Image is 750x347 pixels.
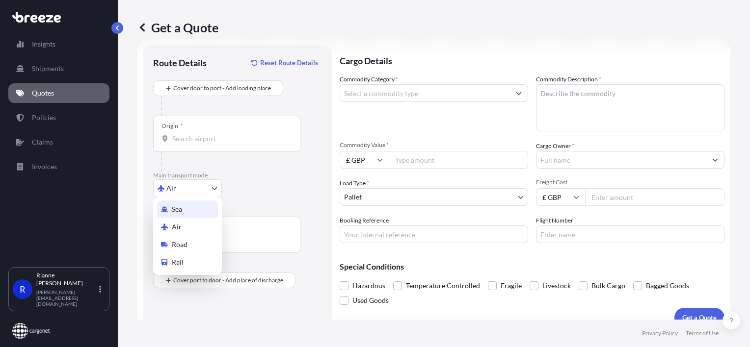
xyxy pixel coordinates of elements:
p: Invoices [32,162,57,172]
p: Rianne [PERSON_NAME] [36,272,97,287]
label: Commodity Description [536,74,601,84]
input: Destination [172,235,288,245]
p: Route Details [153,57,207,69]
p: Claims [32,137,53,147]
span: Fragile [501,278,522,293]
button: Show suggestions [706,151,724,169]
input: Type amount [389,151,528,169]
button: Cover door to port - Add loading place [153,80,283,96]
span: Hazardous [352,278,385,293]
p: Special Conditions [340,263,724,271]
button: Pallet [340,188,528,206]
span: Temperature Controlled [406,278,480,293]
a: Claims [8,132,109,152]
p: Cargo Details [340,45,724,74]
span: Cover door to port - Add loading place [173,83,271,93]
label: Booking Reference [340,216,389,225]
a: Invoices [8,157,109,176]
span: R [20,284,26,294]
input: Select a commodity type [340,84,510,102]
button: Cover port to door - Add place of discharge [153,273,295,288]
span: Air [172,222,182,232]
span: Livestock [542,278,571,293]
span: Pallet [344,192,362,202]
button: Reset Route Details [246,55,322,71]
input: Enter amount [585,188,724,206]
span: Bulk Cargo [591,278,625,293]
input: Enter name [536,225,724,243]
button: Show suggestions [510,84,528,102]
a: Policies [8,108,109,127]
span: Sea [172,204,182,214]
span: Rail [172,257,184,267]
p: [PERSON_NAME][EMAIL_ADDRESS][DOMAIN_NAME] [36,289,97,307]
span: Road [172,240,187,249]
label: Flight Number [536,216,573,225]
p: Shipments [32,64,64,74]
a: Privacy Policy [642,329,678,337]
span: Air [166,183,176,193]
p: Main transport mode [153,172,322,179]
p: Insights [32,39,55,49]
p: Reset Route Details [260,58,318,68]
button: Select transport [153,179,222,197]
a: Shipments [8,59,109,78]
p: Quotes [32,88,54,98]
div: Select transport [153,197,222,275]
a: Insights [8,34,109,54]
input: Full name [536,151,706,169]
span: Used Goods [352,293,389,308]
p: Policies [32,113,56,123]
input: Your internal reference [340,225,528,243]
a: Quotes [8,83,109,103]
label: Commodity Category [340,74,398,84]
span: Freight Cost [536,178,724,186]
p: Get a Quote [682,313,717,322]
label: Cargo Owner [536,141,574,151]
span: Cover port to door - Add place of discharge [173,275,283,285]
p: Get a Quote [137,20,218,35]
img: organization-logo [12,323,50,339]
span: Load Type [340,178,369,188]
input: Origin [172,134,288,144]
div: Origin [161,122,183,130]
a: Terms of Use [686,329,719,337]
span: Commodity Value [340,141,528,149]
span: Bagged Goods [646,278,689,293]
button: Get a Quote [674,308,724,327]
